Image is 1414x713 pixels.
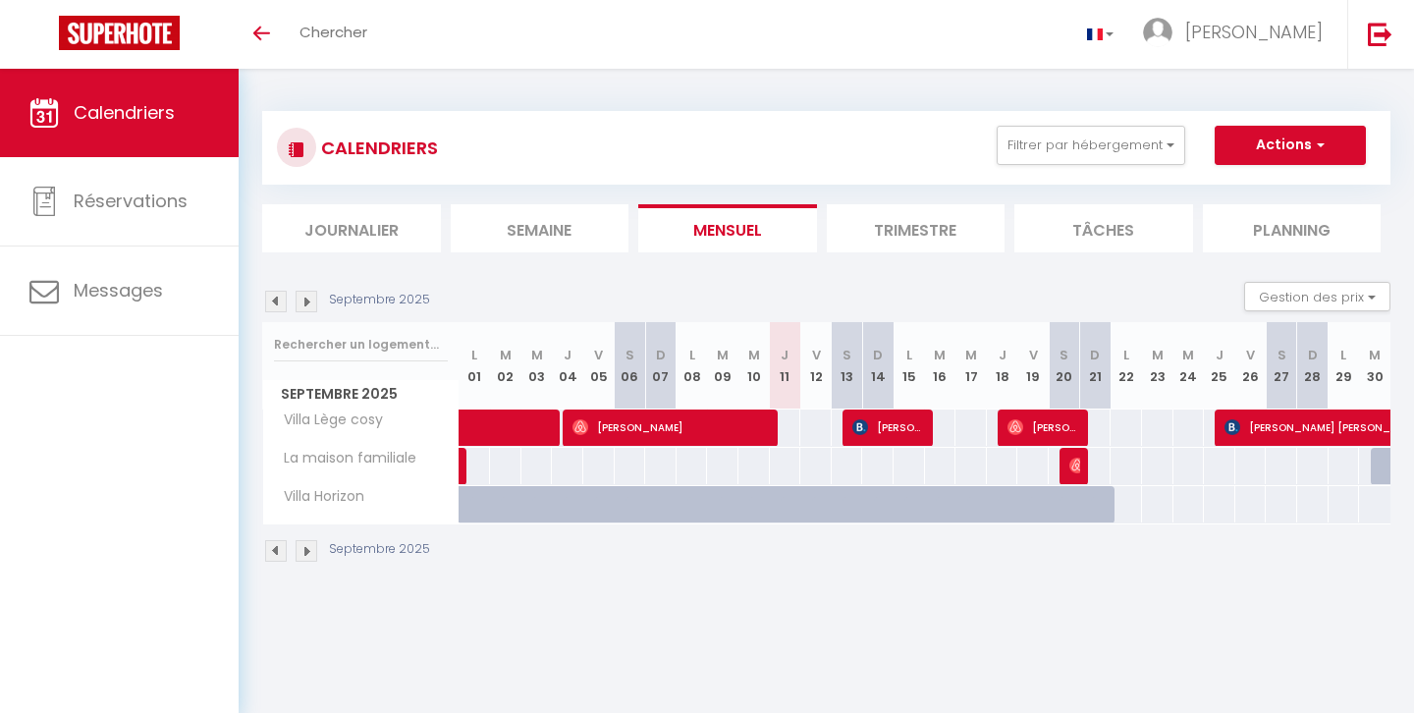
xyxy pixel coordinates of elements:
button: Actions [1215,126,1366,165]
abbr: L [1340,346,1346,364]
th: 30 [1359,322,1390,410]
span: Calendriers [74,100,175,125]
p: Septembre 2025 [329,291,430,309]
abbr: M [717,346,729,364]
span: Septembre 2025 [263,380,459,409]
abbr: M [965,346,977,364]
th: 01 [460,322,491,410]
span: Villa Lège cosy [266,410,388,431]
abbr: L [471,346,477,364]
img: ... [1143,18,1172,47]
th: 22 [1111,322,1142,410]
th: 19 [1017,322,1049,410]
input: Rechercher un logement... [274,327,448,362]
th: 25 [1204,322,1235,410]
span: [PERSON_NAME] [1185,20,1323,44]
abbr: M [1369,346,1381,364]
abbr: D [873,346,883,364]
abbr: M [1182,346,1194,364]
abbr: V [1246,346,1255,364]
th: 28 [1297,322,1329,410]
li: Mensuel [638,204,817,252]
abbr: L [689,346,695,364]
abbr: V [1029,346,1038,364]
abbr: M [500,346,512,364]
th: 18 [987,322,1018,410]
abbr: S [1060,346,1068,364]
th: 21 [1080,322,1112,410]
th: 23 [1142,322,1173,410]
abbr: S [843,346,851,364]
th: 09 [707,322,738,410]
abbr: S [1278,346,1286,364]
span: [PERSON_NAME] de Zegwaart [852,409,926,446]
th: 06 [615,322,646,410]
th: 26 [1235,322,1267,410]
th: 17 [955,322,987,410]
span: [PERSON_NAME] [1069,447,1080,484]
abbr: M [748,346,760,364]
span: Réservations [74,189,188,213]
abbr: M [1152,346,1164,364]
abbr: J [999,346,1006,364]
th: 13 [832,322,863,410]
th: 16 [925,322,956,410]
th: 14 [862,322,894,410]
abbr: L [906,346,912,364]
th: 24 [1173,322,1205,410]
li: Tâches [1014,204,1193,252]
span: Villa Horizon [266,486,369,508]
button: Filtrer par hébergement [997,126,1185,165]
th: 08 [677,322,708,410]
h3: CALENDRIERS [316,126,438,170]
abbr: M [531,346,543,364]
th: 20 [1049,322,1080,410]
img: logout [1368,22,1392,46]
th: 11 [770,322,801,410]
p: Septembre 2025 [329,540,430,559]
abbr: D [1090,346,1100,364]
abbr: D [1308,346,1318,364]
th: 15 [894,322,925,410]
span: Messages [74,278,163,302]
abbr: J [781,346,789,364]
th: 05 [583,322,615,410]
th: 29 [1329,322,1360,410]
th: 07 [645,322,677,410]
li: Semaine [451,204,629,252]
abbr: L [1123,346,1129,364]
abbr: V [812,346,821,364]
span: [PERSON_NAME] [1007,409,1081,446]
abbr: V [594,346,603,364]
abbr: J [1216,346,1224,364]
span: La maison familiale [266,448,421,469]
th: 03 [521,322,553,410]
abbr: D [656,346,666,364]
abbr: J [564,346,571,364]
th: 10 [738,322,770,410]
th: 12 [800,322,832,410]
th: 27 [1266,322,1297,410]
span: Chercher [299,22,367,42]
th: 02 [490,322,521,410]
button: Gestion des prix [1244,282,1390,311]
li: Journalier [262,204,441,252]
abbr: S [625,346,634,364]
li: Trimestre [827,204,1006,252]
img: Super Booking [59,16,180,50]
abbr: M [934,346,946,364]
span: [PERSON_NAME] [572,409,772,446]
th: 04 [552,322,583,410]
li: Planning [1203,204,1382,252]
